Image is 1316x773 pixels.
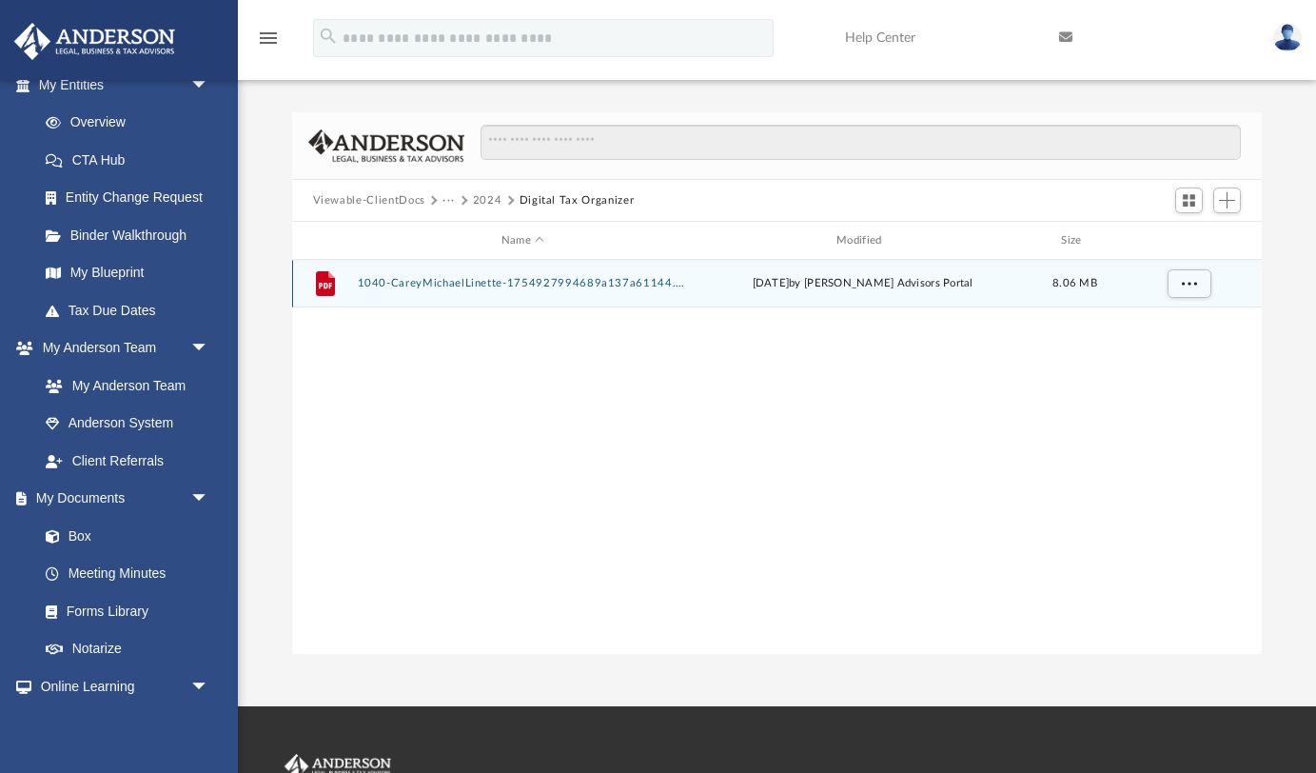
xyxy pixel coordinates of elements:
[1036,232,1112,249] div: Size
[27,179,238,217] a: Entity Change Request
[27,592,219,630] a: Forms Library
[190,66,228,105] span: arrow_drop_down
[481,125,1241,161] input: Search files and folders
[356,232,688,249] div: Name
[697,232,1029,249] div: Modified
[357,277,688,289] button: 1040-CareyMichaelLinette-1754927994689a137a61144.pdf
[1273,24,1302,51] img: User Pic
[13,480,228,518] a: My Documentsarrow_drop_down
[292,260,1263,655] div: grid
[1167,269,1210,298] button: More options
[1213,188,1242,214] button: Add
[27,216,238,254] a: Binder Walkthrough
[9,23,181,60] img: Anderson Advisors Platinum Portal
[27,705,228,743] a: Courses
[257,27,280,50] i: menu
[27,630,228,668] a: Notarize
[300,232,347,249] div: id
[27,442,228,480] a: Client Referrals
[27,141,238,179] a: CTA Hub
[257,36,280,50] a: menu
[318,26,339,47] i: search
[27,517,219,555] a: Box
[27,104,238,142] a: Overview
[697,275,1028,292] div: [DATE] by [PERSON_NAME] Advisors Portal
[190,329,228,368] span: arrow_drop_down
[27,555,228,593] a: Meeting Minutes
[27,254,228,292] a: My Blueprint
[442,192,455,209] button: ···
[1052,278,1097,288] span: 8.06 MB
[13,667,228,705] a: Online Learningarrow_drop_down
[1121,232,1254,249] div: id
[473,192,502,209] button: 2024
[13,66,238,104] a: My Entitiesarrow_drop_down
[520,192,635,209] button: Digital Tax Organizer
[27,367,219,405] a: My Anderson Team
[190,667,228,706] span: arrow_drop_down
[313,192,425,209] button: Viewable-ClientDocs
[13,329,228,367] a: My Anderson Teamarrow_drop_down
[27,291,238,329] a: Tax Due Dates
[190,480,228,519] span: arrow_drop_down
[27,405,228,443] a: Anderson System
[1175,188,1204,214] button: Switch to Grid View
